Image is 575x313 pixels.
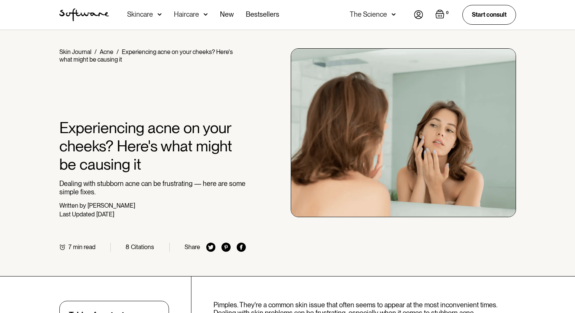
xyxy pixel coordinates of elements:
[68,243,72,251] div: 7
[204,11,208,18] img: arrow down
[59,119,246,173] h1: Experiencing acne on your cheeks? Here's what might be causing it
[73,243,96,251] div: min read
[59,8,109,21] img: Software Logo
[127,11,153,18] div: Skincare
[174,11,199,18] div: Haircare
[221,243,231,252] img: pinterest icon
[59,211,95,218] div: Last Updated
[131,243,154,251] div: Citations
[158,11,162,18] img: arrow down
[59,48,91,56] a: Skin Journal
[444,10,450,16] div: 0
[350,11,387,18] div: The Science
[94,48,97,56] div: /
[88,202,135,209] div: [PERSON_NAME]
[59,48,233,63] div: Experiencing acne on your cheeks? Here's what might be causing it
[59,202,86,209] div: Written by
[126,243,129,251] div: 8
[206,243,215,252] img: twitter icon
[100,48,113,56] a: Acne
[237,243,246,252] img: facebook icon
[462,5,516,24] a: Start consult
[185,243,200,251] div: Share
[435,10,450,20] a: Open cart
[59,180,246,196] p: Dealing with stubborn acne can be frustrating — here are some simple fixes.
[392,11,396,18] img: arrow down
[96,211,114,218] div: [DATE]
[116,48,119,56] div: /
